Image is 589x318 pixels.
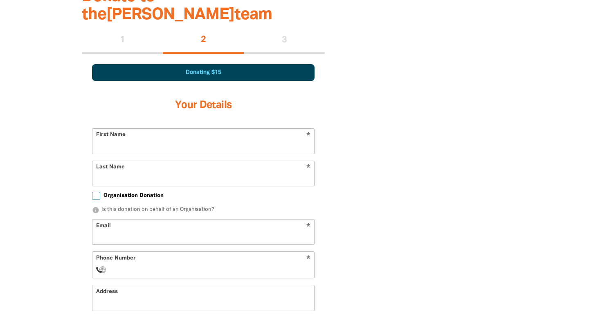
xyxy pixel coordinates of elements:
span: Organisation Donation [103,192,164,199]
h3: Your Details [92,89,315,122]
i: info [92,206,99,214]
div: Donating $15 [92,64,315,81]
input: Organisation Donation [92,192,100,200]
div: 1 [82,27,163,54]
p: Is this donation on behalf of an Organisation? [92,206,315,214]
i: Required [306,255,310,263]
